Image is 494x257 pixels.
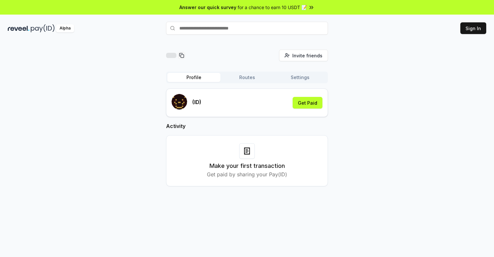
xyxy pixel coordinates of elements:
p: (ID) [192,98,201,106]
button: Invite friends [279,50,328,61]
button: Profile [167,73,220,82]
button: Routes [220,73,274,82]
span: for a chance to earn 10 USDT 📝 [238,4,307,11]
div: Alpha [56,24,74,32]
p: Get paid by sharing your Pay(ID) [207,170,287,178]
img: reveel_dark [8,24,29,32]
img: pay_id [31,24,55,32]
h3: Make your first transaction [209,161,285,170]
span: Answer our quick survey [179,4,236,11]
span: Invite friends [292,52,322,59]
button: Get Paid [293,97,322,109]
button: Settings [274,73,327,82]
h2: Activity [166,122,328,130]
button: Sign In [460,22,486,34]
